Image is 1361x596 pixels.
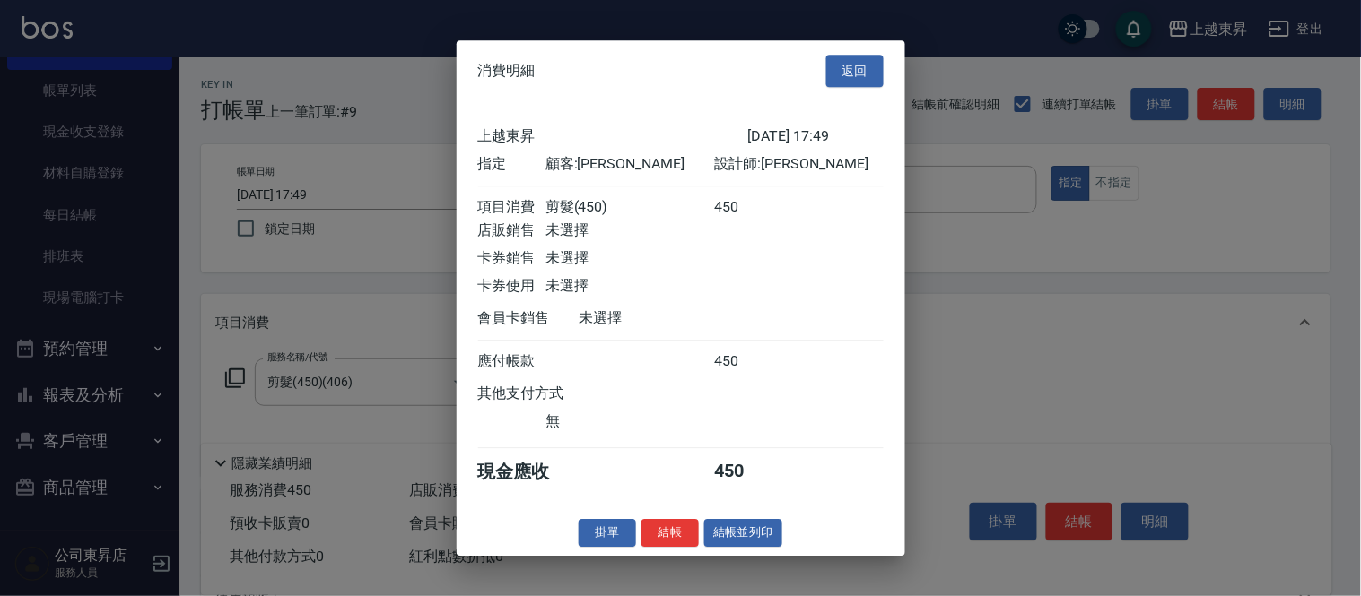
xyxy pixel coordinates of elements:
span: 消費明細 [478,62,536,80]
div: 剪髮(450) [545,198,714,217]
button: 結帳並列印 [704,519,782,547]
div: 項目消費 [478,198,545,217]
div: 上越東昇 [478,127,748,146]
button: 結帳 [641,519,699,547]
div: 未選擇 [580,309,748,328]
div: 會員卡銷售 [478,309,580,328]
div: 其他支付方式 [478,384,614,403]
button: 返回 [826,55,884,88]
div: 450 [714,352,781,371]
div: [DATE] 17:49 [748,127,884,146]
div: 店販銷售 [478,221,545,240]
button: 掛單 [579,519,636,547]
div: 450 [714,198,781,217]
div: 未選擇 [545,249,714,268]
div: 設計師: [PERSON_NAME] [714,155,883,174]
div: 應付帳款 [478,352,545,371]
div: 顧客: [PERSON_NAME] [545,155,714,174]
div: 指定 [478,155,545,174]
div: 未選擇 [545,277,714,296]
div: 卡券銷售 [478,249,545,268]
div: 450 [714,460,781,484]
div: 現金應收 [478,460,580,484]
div: 未選擇 [545,221,714,240]
div: 無 [545,412,714,431]
div: 卡券使用 [478,277,545,296]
